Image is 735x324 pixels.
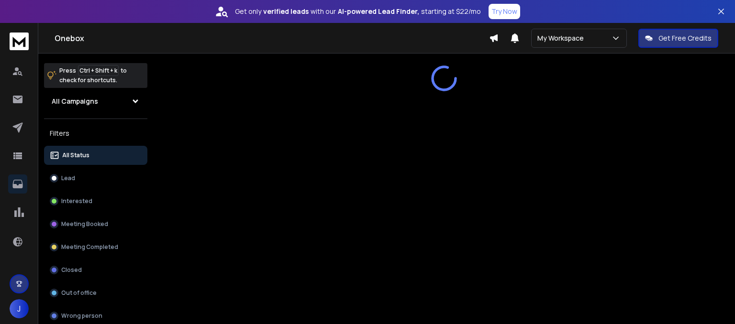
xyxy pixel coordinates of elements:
[61,243,118,251] p: Meeting Completed
[10,32,29,50] img: logo
[537,33,588,43] p: My Workspace
[338,7,419,16] strong: AI-powered Lead Finder,
[61,174,75,182] p: Lead
[61,266,82,274] p: Closed
[658,33,712,43] p: Get Free Credits
[44,260,147,280] button: Closed
[263,7,309,16] strong: verified leads
[55,32,489,44] h1: Onebox
[44,215,147,234] button: Meeting Booked
[489,4,520,19] button: Try Now
[62,151,89,159] p: All Status
[44,238,147,257] button: Meeting Completed
[61,289,97,297] p: Out of office
[44,169,147,188] button: Lead
[491,7,517,16] p: Try Now
[44,146,147,165] button: All Status
[61,197,92,205] p: Interested
[61,312,102,320] p: Wrong person
[10,299,29,318] button: J
[638,29,718,48] button: Get Free Credits
[44,92,147,111] button: All Campaigns
[44,283,147,302] button: Out of office
[44,192,147,211] button: Interested
[44,127,147,140] h3: Filters
[235,7,481,16] p: Get only with our starting at $22/mo
[52,97,98,106] h1: All Campaigns
[78,65,119,76] span: Ctrl + Shift + k
[61,220,108,228] p: Meeting Booked
[59,66,127,85] p: Press to check for shortcuts.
